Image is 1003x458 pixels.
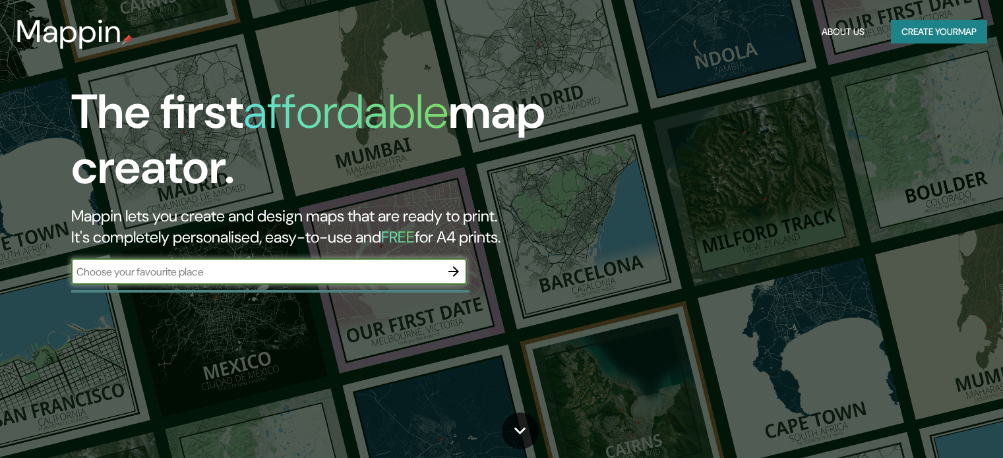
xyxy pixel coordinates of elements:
h1: affordable [243,81,448,142]
img: mappin-pin [122,34,133,45]
h3: Mappin [16,13,122,50]
h5: FREE [381,227,415,247]
button: About Us [816,20,870,44]
input: Choose your favourite place [71,264,441,279]
h2: Mappin lets you create and design maps that are ready to print. It's completely personalised, eas... [71,206,573,248]
h1: The first map creator. [71,84,573,206]
button: Create yourmap [891,20,987,44]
